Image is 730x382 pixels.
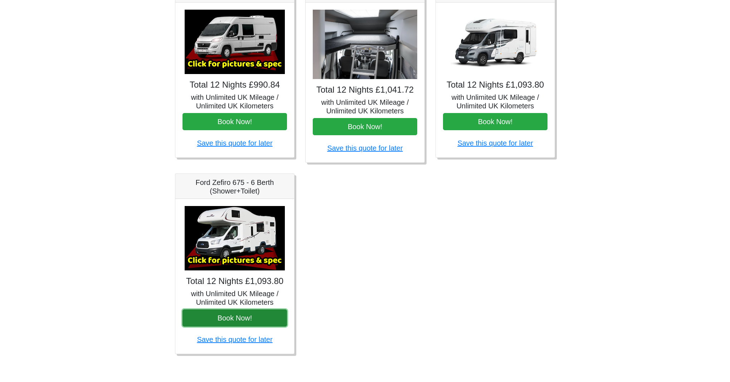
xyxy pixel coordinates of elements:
h5: with Unlimited UK Mileage / Unlimited UK Kilometers [182,289,287,307]
a: Save this quote for later [197,336,272,343]
button: Book Now! [443,113,547,130]
h5: with Unlimited UK Mileage / Unlimited UK Kilometers [313,98,417,115]
button: Book Now! [182,309,287,327]
h5: with Unlimited UK Mileage / Unlimited UK Kilometers [182,93,287,110]
h4: Total 12 Nights £1,093.80 [443,80,547,90]
a: Save this quote for later [457,139,533,147]
a: Save this quote for later [197,139,272,147]
h4: Total 12 Nights £1,093.80 [182,276,287,286]
a: Save this quote for later [327,144,403,152]
button: Book Now! [313,118,417,135]
h5: Ford Zefiro 675 - 6 Berth (Shower+Toilet) [182,178,287,195]
img: VW Grand California 4 Berth [313,10,417,79]
button: Book Now! [182,113,287,130]
h4: Total 12 Nights £1,041.72 [313,85,417,95]
img: Auto-trail Imala 615 - 4 Berth [445,10,545,74]
h4: Total 12 Nights £990.84 [182,80,287,90]
h5: with Unlimited UK Mileage / Unlimited UK Kilometers [443,93,547,110]
img: Ford Zefiro 675 - 6 Berth (Shower+Toilet) [185,206,285,270]
img: Auto-Trail Expedition 67 - 4 Berth (Shower+Toilet) [185,10,285,74]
